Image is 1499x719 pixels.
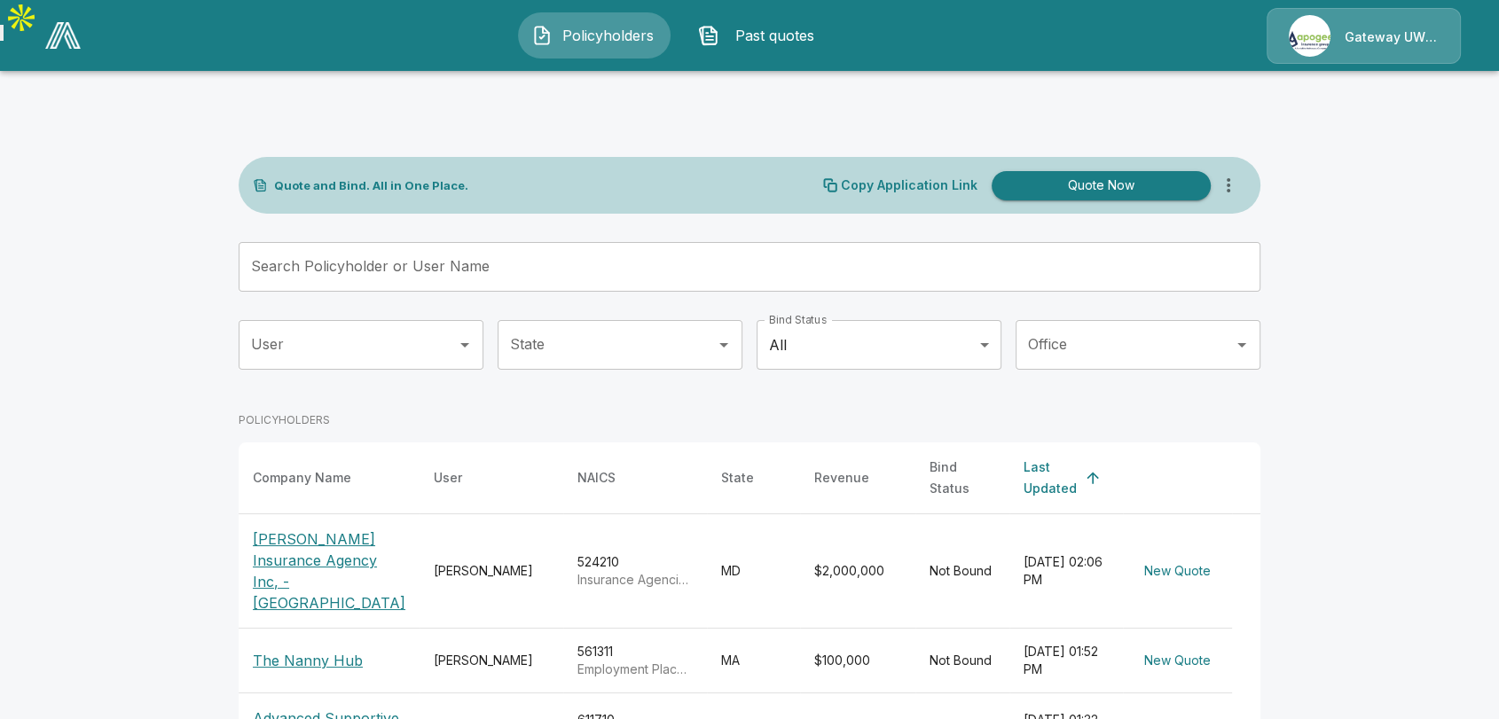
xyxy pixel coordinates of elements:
[1229,332,1254,357] button: Open
[274,180,468,191] p: Quote and Bind. All in One Place.
[452,332,477,357] button: Open
[253,467,351,488] div: Company Name
[253,528,405,613] p: [PERSON_NAME] Insurance Agency Inc, - [GEOGRAPHIC_DATA]
[800,629,915,693] td: $100,000
[985,171,1211,200] a: Quote Now
[434,652,549,669] div: [PERSON_NAME]
[1009,514,1123,629] td: [DATE] 02:06 PM
[915,629,1009,693] td: Not Bound
[1024,457,1077,499] div: Last Updated
[577,467,616,488] div: NAICS
[577,660,693,678] p: Employment Placement Agencies
[721,467,754,488] div: State
[577,571,693,589] p: Insurance Agencies and Brokerages
[800,514,915,629] td: $2,000,000
[1137,555,1218,588] button: New Quote
[992,171,1211,200] button: Quote Now
[841,179,977,191] p: Copy Application Link
[757,320,1001,370] div: All
[253,650,363,671] p: The Nanny Hub
[577,553,693,589] div: 524210
[711,332,736,357] button: Open
[915,442,1009,514] th: Bind Status
[1009,629,1123,693] td: [DATE] 01:52 PM
[434,467,462,488] div: User
[915,514,1009,629] td: Not Bound
[239,412,330,428] p: POLICYHOLDERS
[1211,168,1246,203] button: more
[434,562,549,580] div: [PERSON_NAME]
[577,643,693,678] div: 561311
[814,467,869,488] div: Revenue
[707,629,800,693] td: MA
[769,312,827,327] label: Bind Status
[707,514,800,629] td: MD
[1137,645,1218,677] button: New Quote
